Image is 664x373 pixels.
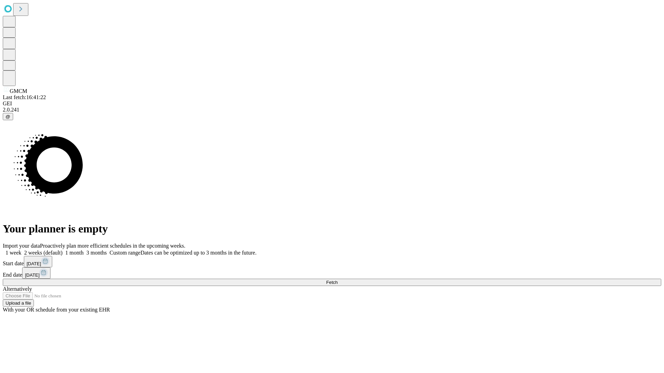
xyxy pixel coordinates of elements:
[326,280,338,285] span: Fetch
[86,250,107,256] span: 3 months
[65,250,84,256] span: 1 month
[3,279,661,286] button: Fetch
[3,243,40,249] span: Import your data
[3,222,661,235] h1: Your planner is empty
[24,256,52,267] button: [DATE]
[6,250,21,256] span: 1 week
[3,94,46,100] span: Last fetch: 16:41:22
[3,256,661,267] div: Start date
[25,272,39,278] span: [DATE]
[110,250,140,256] span: Custom range
[10,88,27,94] span: GMCM
[3,286,32,292] span: Alternatively
[27,261,41,266] span: [DATE]
[3,113,13,120] button: @
[3,307,110,313] span: With your OR schedule from your existing EHR
[140,250,256,256] span: Dates can be optimized up to 3 months in the future.
[3,267,661,279] div: End date
[3,299,34,307] button: Upload a file
[40,243,185,249] span: Proactively plan more efficient schedules in the upcoming weeks.
[3,101,661,107] div: GEI
[22,267,50,279] button: [DATE]
[3,107,661,113] div: 2.0.241
[6,114,10,119] span: @
[24,250,63,256] span: 2 weeks (default)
